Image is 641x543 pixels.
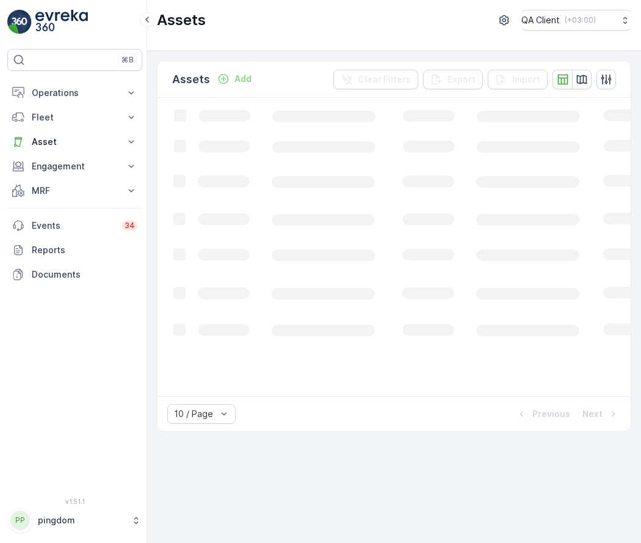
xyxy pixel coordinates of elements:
[212,72,256,86] button: Add
[121,55,134,65] p: ⌘B
[7,81,142,105] button: Operations
[7,498,142,505] span: v 1.51.1
[447,73,476,86] p: Export
[333,70,418,89] button: Clear Filters
[38,514,125,526] p: pingdom
[7,238,142,262] a: Reports
[7,179,142,203] button: MRF
[32,185,118,197] p: MRF
[7,262,142,287] a: Documents
[35,10,88,34] img: logo_light-DOdMpM7g.png
[125,221,135,231] p: 34
[488,70,548,89] button: Import
[32,87,118,99] p: Operations
[7,105,142,130] button: Fleet
[7,10,32,34] img: logo
[532,408,570,420] p: Previous
[521,14,560,26] p: QA Client
[7,154,142,179] button: Engagement
[32,111,118,124] p: Fleet
[10,511,30,530] div: PP
[234,73,252,85] p: Add
[32,244,137,256] p: Reports
[512,73,540,86] p: Import
[423,70,483,89] button: Export
[32,220,115,232] p: Events
[521,10,631,31] button: QA Client(+03:00)
[581,407,621,421] button: Next
[157,10,206,30] p: Assets
[7,508,142,533] button: PPpingdom
[32,160,118,172] p: Engagement
[358,73,411,86] p: Clear Filters
[565,15,596,25] p: ( +03:00 )
[582,408,603,420] p: Next
[7,130,142,154] button: Asset
[7,213,142,238] a: Events34
[172,71,210,88] p: Assets
[32,268,137,281] p: Documents
[32,136,118,148] p: Asset
[514,407,571,421] button: Previous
